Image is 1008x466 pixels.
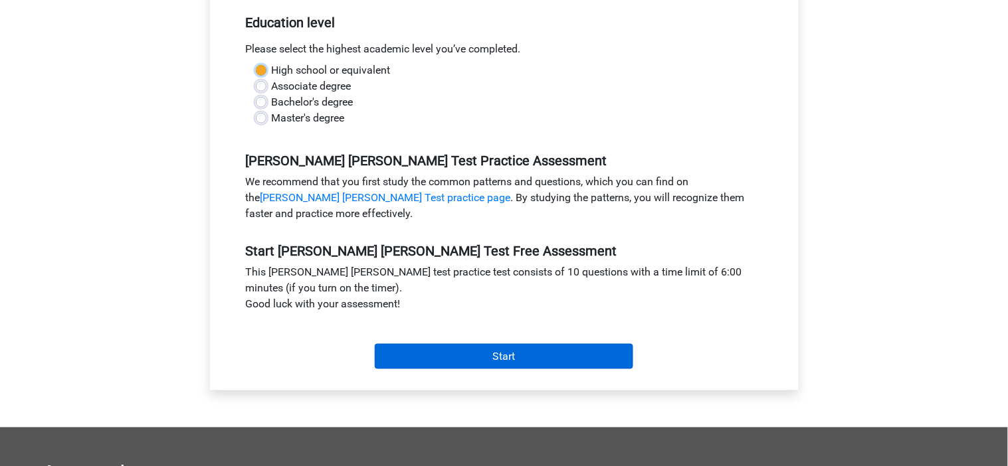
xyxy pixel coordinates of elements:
h5: Start [PERSON_NAME] [PERSON_NAME] Test Free Assessment [246,243,763,259]
label: Master's degree [272,110,345,126]
label: Associate degree [272,78,352,94]
label: Bachelor's degree [272,94,353,110]
a: [PERSON_NAME] [PERSON_NAME] Test practice page [260,191,511,204]
div: This [PERSON_NAME] [PERSON_NAME] test practice test consists of 10 questions with a time limit of... [236,264,773,317]
div: Please select the highest academic level you’ve completed. [236,41,773,62]
h5: Education level [246,9,763,36]
input: Start [375,344,633,369]
div: We recommend that you first study the common patterns and questions, which you can find on the . ... [236,174,773,227]
h5: [PERSON_NAME] [PERSON_NAME] Test Practice Assessment [246,153,763,169]
label: High school or equivalent [272,62,391,78]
